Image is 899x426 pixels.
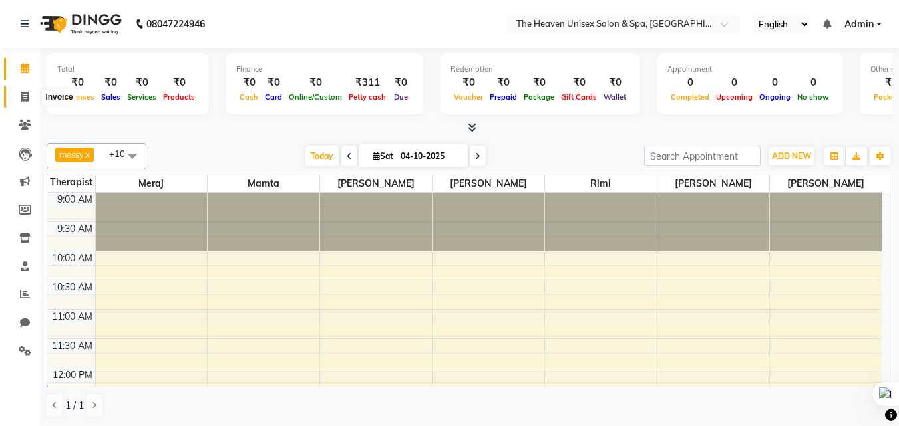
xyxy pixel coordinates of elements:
span: ADD NEW [772,151,811,161]
img: logo [34,5,125,43]
div: 9:00 AM [55,193,95,207]
span: [PERSON_NAME] [320,175,432,192]
span: Today [305,146,339,166]
span: Package [520,92,558,102]
div: ₹0 [389,75,413,90]
span: Wallet [600,92,629,102]
span: Prepaid [486,92,520,102]
span: Cash [236,92,262,102]
span: Services [124,92,160,102]
span: [PERSON_NAME] [433,175,544,192]
div: 0 [794,75,832,90]
div: 11:30 AM [49,339,95,353]
span: Admin [844,17,874,31]
div: ₹311 [345,75,389,90]
span: Due [391,92,411,102]
div: Total [57,64,198,75]
span: Card [262,92,285,102]
span: Ongoing [756,92,794,102]
div: Finance [236,64,413,75]
div: 0 [713,75,756,90]
div: ₹0 [236,75,262,90]
div: ₹0 [520,75,558,90]
div: ₹0 [558,75,600,90]
div: ₹0 [57,75,98,90]
div: ₹0 [160,75,198,90]
div: ₹0 [285,75,345,90]
span: Gift Cards [558,92,600,102]
b: 08047224946 [146,5,205,43]
div: Invoice [42,89,76,105]
div: 11:00 AM [49,310,95,324]
div: 9:30 AM [55,222,95,236]
div: 10:30 AM [49,280,95,294]
div: ₹0 [486,75,520,90]
div: Redemption [450,64,629,75]
span: Meraj [96,175,208,192]
div: 0 [756,75,794,90]
button: ADD NEW [769,147,814,165]
span: Sat [369,151,397,161]
span: +10 [109,148,135,159]
a: x [84,149,90,160]
span: Products [160,92,198,102]
span: 1 / 1 [65,399,84,413]
input: 2025-10-04 [397,146,463,166]
span: Voucher [450,92,486,102]
span: No show [794,92,832,102]
span: Sales [98,92,124,102]
div: Therapist [47,175,95,189]
span: [PERSON_NAME] [770,175,882,192]
div: ₹0 [98,75,124,90]
span: Upcoming [713,92,756,102]
div: Appointment [667,64,832,75]
span: messy [59,149,84,160]
div: ₹0 [600,75,629,90]
div: ₹0 [124,75,160,90]
div: 12:00 PM [50,368,95,382]
span: Rimi [545,175,657,192]
span: Online/Custom [285,92,345,102]
input: Search Appointment [644,146,761,166]
div: 0 [667,75,713,90]
span: Mamta [208,175,319,192]
div: 10:00 AM [49,251,95,265]
div: ₹0 [262,75,285,90]
span: [PERSON_NAME] [657,175,769,192]
span: Petty cash [345,92,389,102]
span: Completed [667,92,713,102]
div: ₹0 [450,75,486,90]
